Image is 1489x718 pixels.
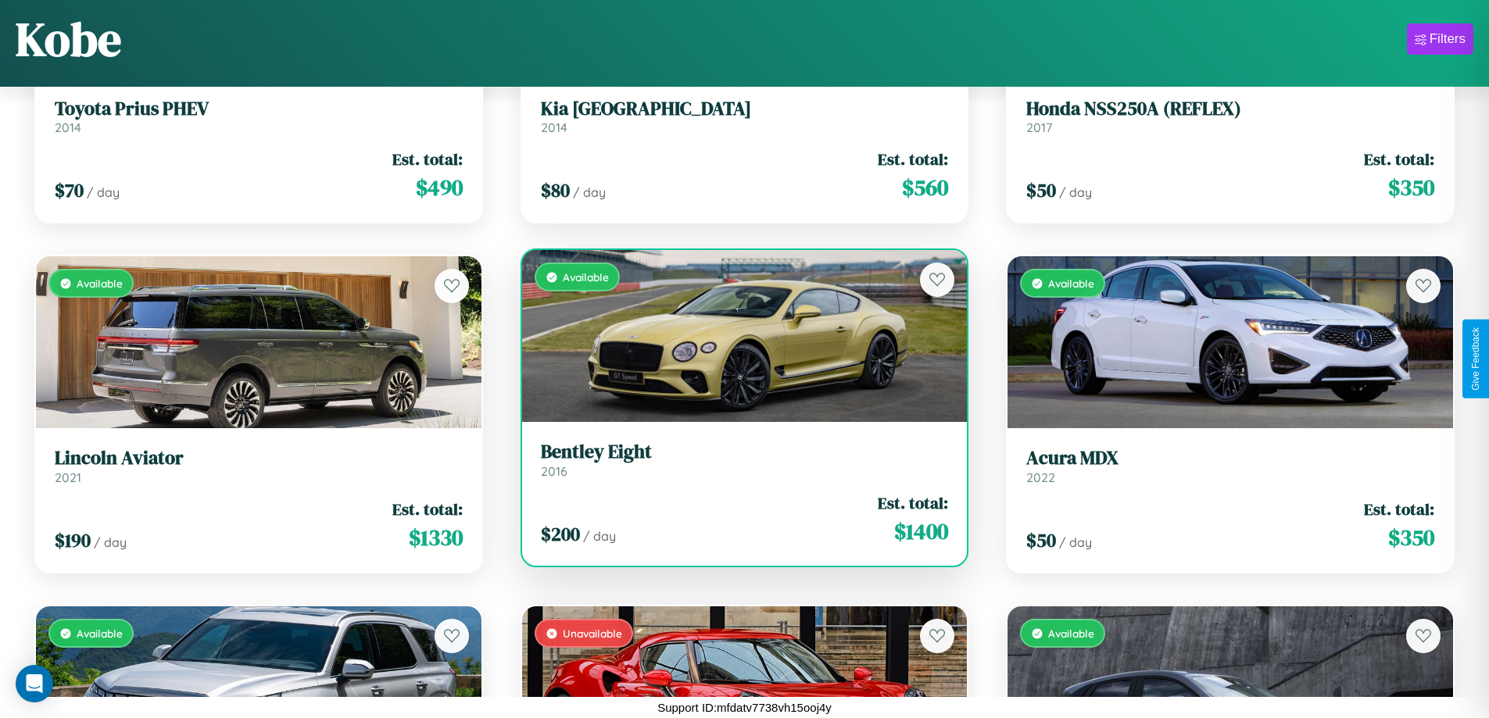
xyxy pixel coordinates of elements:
[77,277,123,290] span: Available
[878,148,948,170] span: Est. total:
[55,98,463,120] h3: Toyota Prius PHEV
[416,172,463,203] span: $ 490
[1026,177,1056,203] span: $ 50
[541,120,567,135] span: 2014
[94,534,127,550] span: / day
[16,665,53,702] div: Open Intercom Messenger
[55,120,81,135] span: 2014
[541,177,570,203] span: $ 80
[1026,447,1434,485] a: Acura MDX2022
[1059,184,1092,200] span: / day
[1026,98,1434,136] a: Honda NSS250A (REFLEX)2017
[878,491,948,514] span: Est. total:
[902,172,948,203] span: $ 560
[1026,98,1434,120] h3: Honda NSS250A (REFLEX)
[55,527,91,553] span: $ 190
[1026,527,1056,553] span: $ 50
[1048,627,1094,640] span: Available
[541,441,949,479] a: Bentley Eight2016
[563,627,622,640] span: Unavailable
[541,98,949,120] h3: Kia [GEOGRAPHIC_DATA]
[541,521,580,547] span: $ 200
[55,98,463,136] a: Toyota Prius PHEV2014
[1026,120,1052,135] span: 2017
[77,627,123,640] span: Available
[392,148,463,170] span: Est. total:
[541,463,567,479] span: 2016
[1364,148,1434,170] span: Est. total:
[657,697,832,718] p: Support ID: mfdatv7738vh15ooj4y
[392,498,463,520] span: Est. total:
[541,98,949,136] a: Kia [GEOGRAPHIC_DATA]2014
[1364,498,1434,520] span: Est. total:
[1048,277,1094,290] span: Available
[583,528,616,544] span: / day
[1026,447,1434,470] h3: Acura MDX
[1470,327,1481,391] div: Give Feedback
[894,516,948,547] span: $ 1400
[1430,31,1466,47] div: Filters
[55,447,463,485] a: Lincoln Aviator2021
[16,7,121,71] h1: Kobe
[573,184,606,200] span: / day
[563,270,609,284] span: Available
[87,184,120,200] span: / day
[409,522,463,553] span: $ 1330
[541,441,949,463] h3: Bentley Eight
[55,447,463,470] h3: Lincoln Aviator
[55,177,84,203] span: $ 70
[1388,172,1434,203] span: $ 350
[1388,522,1434,553] span: $ 350
[1026,470,1055,485] span: 2022
[1407,23,1473,55] button: Filters
[55,470,81,485] span: 2021
[1059,534,1092,550] span: / day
